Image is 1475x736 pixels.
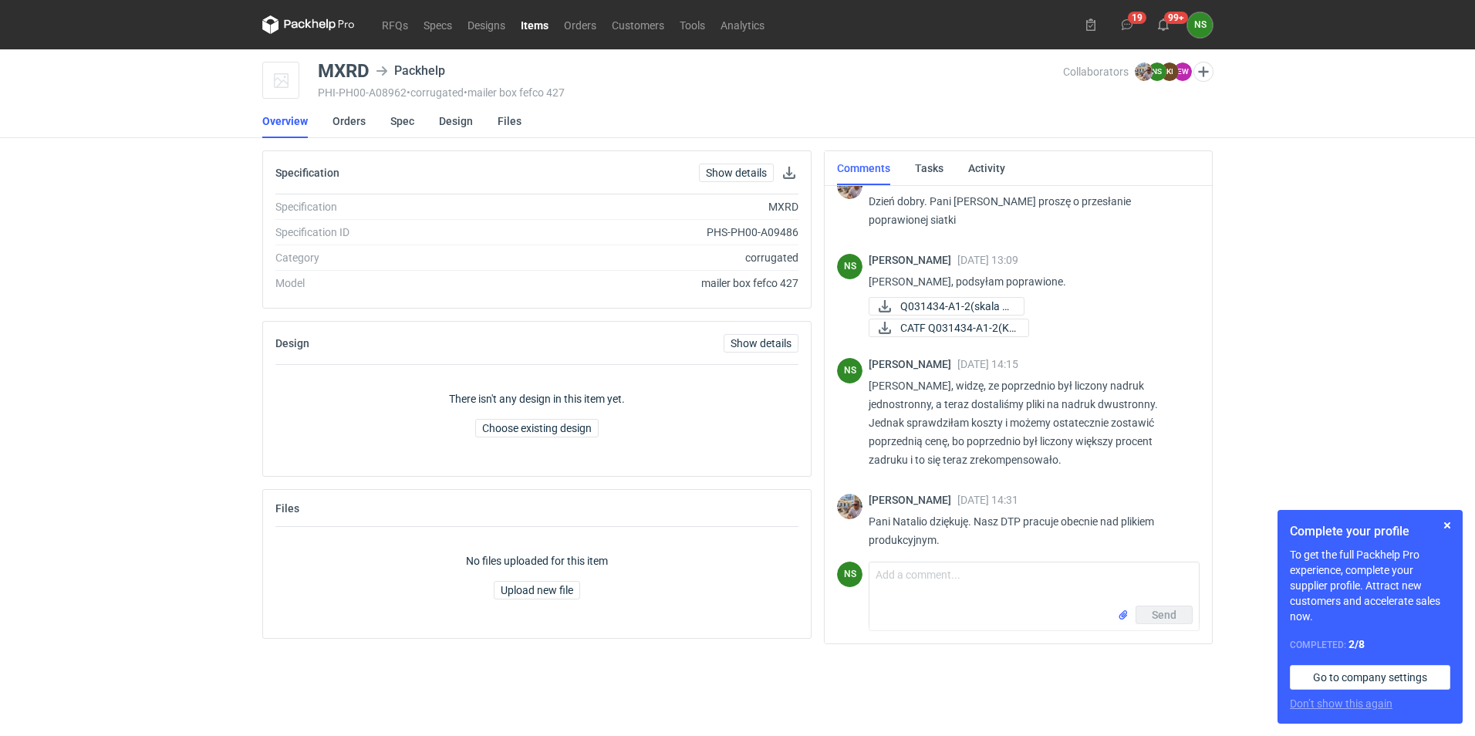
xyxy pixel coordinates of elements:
[1193,62,1213,82] button: Edit collaborators
[275,167,339,179] h2: Specification
[1135,62,1153,81] img: Michał Palasek
[318,62,370,80] div: MXRD
[672,15,713,34] a: Tools
[1290,522,1450,541] h1: Complete your profile
[1173,62,1192,81] figcaption: EW
[466,553,608,569] p: No files uploaded for this item
[1063,66,1129,78] span: Collaborators
[869,494,957,506] span: [PERSON_NAME]
[837,254,862,279] figcaption: NS
[275,275,484,291] div: Model
[1438,516,1456,535] button: Skip for now
[869,319,1023,337] div: CATF Q031434-A1-2(K).PDF
[1115,12,1139,37] button: 19
[869,297,1024,316] a: Q031434-A1-2(skala 1...
[498,104,521,138] a: Files
[484,275,798,291] div: mailer box fefco 427
[957,358,1018,370] span: [DATE] 14:15
[957,254,1018,266] span: [DATE] 13:09
[275,502,299,515] h2: Files
[837,254,862,279] div: Natalia Stępak
[475,419,599,437] button: Choose existing design
[604,15,672,34] a: Customers
[416,15,460,34] a: Specs
[837,494,862,519] img: Michał Palasek
[869,297,1023,316] div: Q031434-A1-2(skala 1).pdf
[484,225,798,240] div: PHS-PH00-A09486
[376,62,445,80] div: Packhelp
[513,15,556,34] a: Items
[556,15,604,34] a: Orders
[837,562,862,587] div: Natalia Stępak
[957,494,1018,506] span: [DATE] 14:31
[460,15,513,34] a: Designs
[374,15,416,34] a: RFQs
[464,86,565,99] span: • mailer box fefco 427
[262,15,355,34] svg: Packhelp Pro
[1187,12,1213,38] div: Natalia Stępak
[837,174,862,199] img: Michał Palasek
[869,512,1187,549] p: Pani Natalio dziękuję. Nasz DTP pracuje obecnie nad plikiem produkcyjnym.
[900,298,1011,315] span: Q031434-A1-2(skala 1...
[869,358,957,370] span: [PERSON_NAME]
[837,358,862,383] figcaption: NS
[484,250,798,265] div: corrugated
[1151,12,1176,37] button: 99+
[869,376,1187,469] p: [PERSON_NAME], widzę, ze poprzednio był liczony nadruk jednostronny, a teraz dostaliśmy pliki na ...
[262,104,308,138] a: Overview
[275,250,484,265] div: Category
[837,151,890,185] a: Comments
[494,581,580,599] button: Upload new file
[275,225,484,240] div: Specification ID
[1290,665,1450,690] a: Go to company settings
[1348,638,1365,650] strong: 2 / 8
[915,151,943,185] a: Tasks
[900,319,1016,336] span: CATF Q031434-A1-2(K)...
[869,319,1029,337] a: CATF Q031434-A1-2(K)...
[501,585,573,596] span: Upload new file
[275,199,484,214] div: Specification
[1290,547,1450,624] p: To get the full Packhelp Pro experience, complete your supplier profile. Attract new customers an...
[390,104,414,138] a: Spec
[837,562,862,587] figcaption: NS
[780,164,798,182] button: Download specification
[699,164,774,182] a: Show details
[968,151,1005,185] a: Activity
[1187,12,1213,38] button: NS
[869,192,1187,229] p: Dzień dobry. Pani [PERSON_NAME] proszę o przesłanie poprawionej siatki
[869,272,1187,291] p: [PERSON_NAME], podsyłam poprawione.
[1136,606,1193,624] button: Send
[869,254,957,266] span: [PERSON_NAME]
[1152,609,1176,620] span: Send
[1290,696,1392,711] button: Don’t show this again
[1160,62,1179,81] figcaption: KI
[837,358,862,383] div: Natalia Stępak
[275,337,309,349] h2: Design
[449,391,625,407] p: There isn't any design in this item yet.
[318,86,1063,99] div: PHI-PH00-A08962
[713,15,772,34] a: Analytics
[724,334,798,353] a: Show details
[482,423,592,434] span: Choose existing design
[332,104,366,138] a: Orders
[407,86,464,99] span: • corrugated
[439,104,473,138] a: Design
[484,199,798,214] div: MXRD
[1290,636,1450,653] div: Completed:
[1148,62,1166,81] figcaption: NS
